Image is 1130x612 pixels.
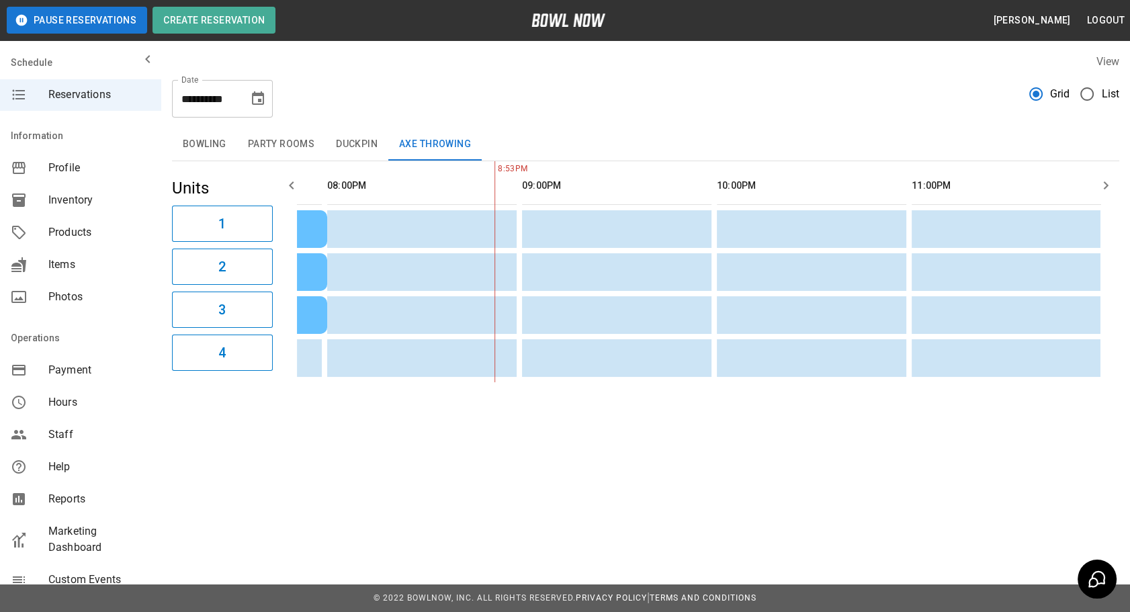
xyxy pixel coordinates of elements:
[48,257,150,273] span: Items
[48,289,150,305] span: Photos
[48,459,150,475] span: Help
[48,491,150,507] span: Reports
[218,256,226,277] h6: 2
[237,128,325,161] button: Party Rooms
[218,299,226,320] h6: 3
[172,292,273,328] button: 3
[48,192,150,208] span: Inventory
[218,213,226,234] h6: 1
[388,128,482,161] button: Axe Throwing
[988,8,1076,33] button: [PERSON_NAME]
[325,128,388,161] button: Duckpin
[48,394,150,410] span: Hours
[48,160,150,176] span: Profile
[172,128,237,161] button: Bowling
[172,177,273,199] h5: Units
[172,128,1119,161] div: inventory tabs
[1096,55,1119,68] label: View
[172,335,273,371] button: 4
[245,85,271,112] button: Choose date, selected date is Oct 10, 2025
[48,224,150,241] span: Products
[1050,86,1070,102] span: Grid
[48,87,150,103] span: Reservations
[48,523,150,556] span: Marketing Dashboard
[48,427,150,443] span: Staff
[576,593,647,603] a: Privacy Policy
[172,249,273,285] button: 2
[153,7,275,34] button: Create Reservation
[1101,86,1119,102] span: List
[48,362,150,378] span: Payment
[1082,8,1130,33] button: Logout
[650,593,756,603] a: Terms and Conditions
[48,572,150,588] span: Custom Events
[7,7,147,34] button: Pause Reservations
[531,13,605,27] img: logo
[374,593,576,603] span: © 2022 BowlNow, Inc. All Rights Reserved.
[494,163,498,176] span: 8:53PM
[218,342,226,363] h6: 4
[172,206,273,242] button: 1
